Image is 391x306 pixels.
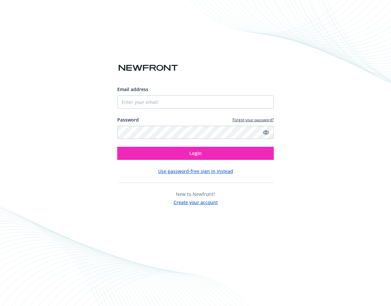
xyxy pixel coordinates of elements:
[174,198,218,206] button: Create your account
[117,147,274,160] button: Login
[176,191,215,197] span: New to Newfront?
[117,62,179,74] img: Newfront logo
[117,86,148,92] span: Email address
[262,128,270,136] a: Show password
[117,95,274,108] input: Enter your email
[233,117,274,123] a: Forgot your password?
[158,168,233,175] button: Use password-free sign in instead
[117,116,139,123] label: Password
[117,126,274,139] input: Enter your password
[189,150,202,156] span: Login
